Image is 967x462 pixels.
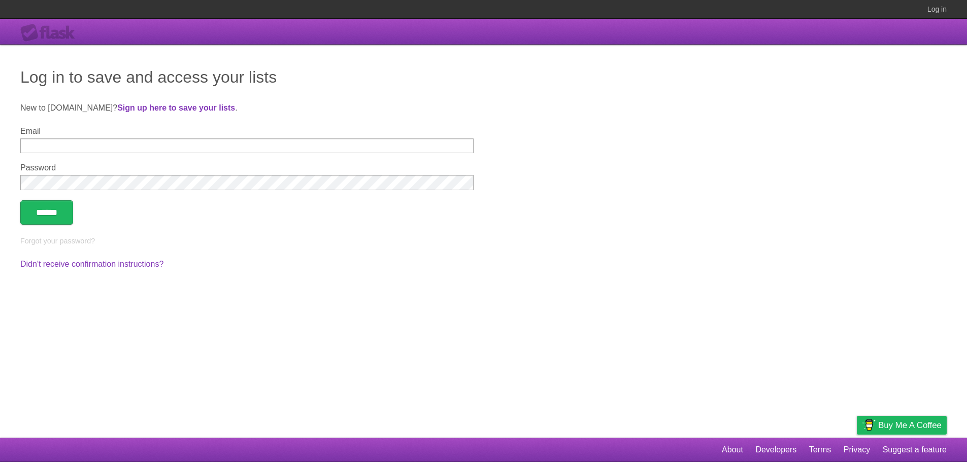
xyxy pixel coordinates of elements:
[809,440,831,459] a: Terms
[722,440,743,459] a: About
[755,440,796,459] a: Developers
[117,103,235,112] a: Sign up here to save your lists
[20,65,947,89] h1: Log in to save and access your lists
[20,260,163,268] a: Didn't receive confirmation instructions?
[20,163,474,172] label: Password
[878,416,942,434] span: Buy me a coffee
[862,416,876,434] img: Buy me a coffee
[844,440,870,459] a: Privacy
[883,440,947,459] a: Suggest a feature
[20,24,81,42] div: Flask
[20,127,474,136] label: Email
[20,102,947,114] p: New to [DOMAIN_NAME]? .
[857,416,947,435] a: Buy me a coffee
[20,237,95,245] a: Forgot your password?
